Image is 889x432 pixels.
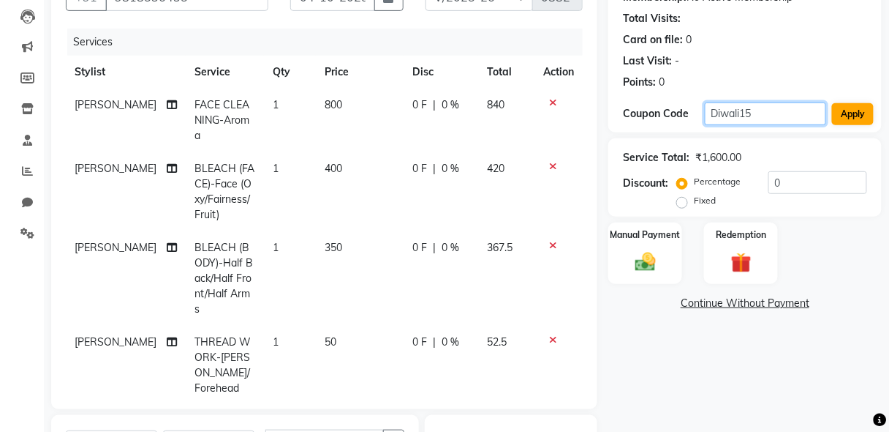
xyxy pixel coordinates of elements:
[487,241,512,254] span: 367.5
[534,56,583,89] th: Action
[273,335,279,349] span: 1
[442,161,459,176] span: 0 %
[623,11,681,26] div: Total Visits:
[412,240,427,256] span: 0 F
[273,241,279,254] span: 1
[404,56,478,89] th: Disc
[316,56,404,89] th: Price
[75,241,156,254] span: [PERSON_NAME]
[725,250,758,276] img: _gift.svg
[694,175,741,188] label: Percentage
[433,97,436,113] span: |
[273,162,279,175] span: 1
[67,29,594,56] div: Services
[694,194,716,207] label: Fixed
[487,98,504,111] span: 840
[629,250,662,274] img: _cash.svg
[273,98,279,111] span: 1
[186,56,264,89] th: Service
[194,335,251,395] span: THREAD WORK-[PERSON_NAME]/Forehead
[659,75,665,90] div: 0
[194,162,254,221] span: BLEACH (FACE)-Face (Oxy/Fairness/Fruit)
[623,106,704,122] div: Coupon Code
[75,162,156,175] span: [PERSON_NAME]
[686,32,692,48] div: 0
[194,241,253,316] span: BLEACH (BODY)-Half Back/Half Front/Half Arms
[325,335,336,349] span: 50
[433,161,436,176] span: |
[487,162,504,175] span: 420
[325,162,342,175] span: 400
[832,103,874,125] button: Apply
[442,97,459,113] span: 0 %
[75,98,156,111] span: [PERSON_NAME]
[66,56,186,89] th: Stylist
[610,228,681,242] label: Manual Payment
[478,56,534,89] th: Total
[675,53,679,69] div: -
[716,228,766,242] label: Redemption
[433,335,436,350] span: |
[325,241,342,254] span: 350
[325,98,342,111] span: 800
[412,335,427,350] span: 0 F
[442,240,459,256] span: 0 %
[611,296,879,311] a: Continue Without Payment
[695,150,741,165] div: ₹1,600.00
[442,335,459,350] span: 0 %
[623,75,656,90] div: Points:
[487,335,507,349] span: 52.5
[623,32,683,48] div: Card on file:
[705,103,827,125] input: Enter Offer / Coupon Code
[623,150,689,165] div: Service Total:
[623,176,668,191] div: Discount:
[264,56,316,89] th: Qty
[194,98,249,142] span: FACE CLEANING-Aroma
[412,161,427,176] span: 0 F
[412,97,427,113] span: 0 F
[623,53,672,69] div: Last Visit:
[433,240,436,256] span: |
[75,335,156,349] span: [PERSON_NAME]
